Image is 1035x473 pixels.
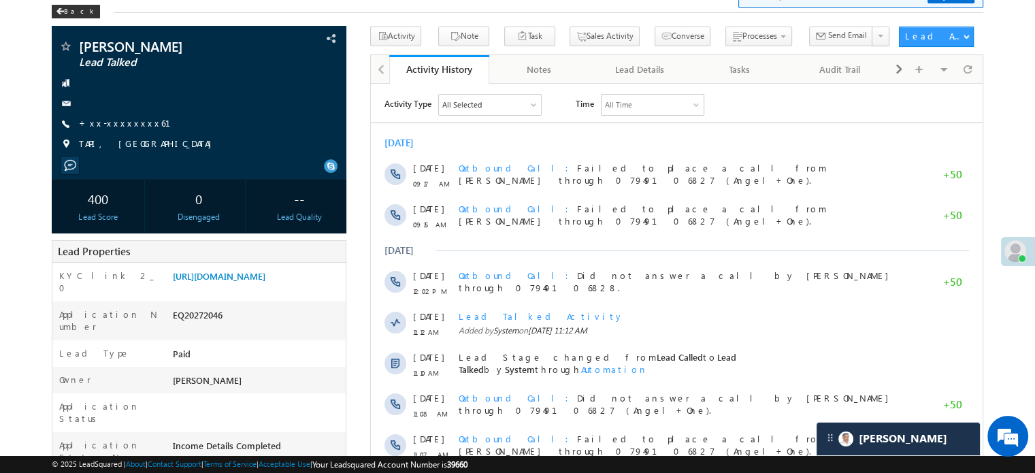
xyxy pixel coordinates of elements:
div: Lead Actions [905,30,963,42]
span: [DATE] [42,349,73,361]
button: Processes [725,27,792,46]
a: Back [52,4,107,16]
span: [DATE] [42,390,73,402]
span: Did not answer a call by [PERSON_NAME] through 07949106827 (Angel+One). [88,431,525,455]
span: Lead Talked [88,267,365,291]
label: Application Status New [59,439,159,463]
button: Converse [655,27,710,46]
label: Application Number [59,308,159,333]
div: Lead Score [55,211,141,223]
span: [PERSON_NAME] [79,39,261,53]
span: 11:10 AM [42,283,83,295]
span: 11:08 AM [42,324,83,336]
span: 09:17 AM [42,94,83,106]
span: Failed to place a call from [PERSON_NAME] through 07949106827 (Angel+One). [88,119,456,143]
span: Send Email [828,29,867,42]
span: Outbound Call [88,431,206,442]
div: carter-dragCarter[PERSON_NAME] [816,422,981,456]
span: 11:07 AM [42,365,83,377]
a: Notes [489,55,589,84]
span: Was called by [PERSON_NAME] through 07949106827 (Angel+One). Duration:9 seconds. [88,390,495,414]
span: Time [205,10,223,31]
div: Minimize live chat window [223,7,256,39]
span: Your Leadsquared Account Number is [312,459,467,470]
div: [DATE] [14,161,58,173]
span: Activity Type [14,10,61,31]
a: Acceptable Use [259,459,310,468]
div: Lead Quality [257,211,342,223]
span: Did not answer a call by [PERSON_NAME] through 07949106827 (Angel+One). [88,308,525,332]
div: Chat with us now [71,71,229,89]
button: Activity [370,27,421,46]
span: Lead Called [286,267,332,279]
label: KYC link 2_0 [59,270,159,294]
span: +50 [572,396,591,412]
span: Carter [859,432,947,445]
div: Notes [500,61,577,78]
span: [DATE] [42,227,73,239]
span: [DATE] 11:12 AM [157,242,216,252]
span: Outbound Call [88,308,206,320]
span: Processes [742,31,777,41]
span: [DATE] [42,431,73,443]
em: Start Chat [185,370,247,389]
span: Lead Properties [58,244,130,258]
img: d_60004797649_company_0_60004797649 [23,71,57,89]
a: [URL][DOMAIN_NAME] [173,270,265,282]
div: Paid [169,347,346,366]
a: Terms of Service [203,459,257,468]
span: Outbound Call [88,349,206,361]
span: 11:12 AM [42,242,83,255]
button: Send Email [809,27,873,46]
span: [DATE] [42,186,73,198]
span: +50 [572,437,591,453]
span: [DATE] [42,308,73,321]
a: Tasks [690,55,790,84]
span: 09:15 AM [42,135,83,147]
span: TAPI, [GEOGRAPHIC_DATA] [79,137,218,151]
div: All Selected [71,15,111,27]
button: Task [504,27,555,46]
span: [DATE] [42,267,73,280]
span: +50 [572,125,591,142]
span: System [134,280,164,291]
span: +50 [572,355,591,372]
span: [DATE] [42,119,73,131]
span: Lead Talked [79,56,261,69]
div: 400 [55,186,141,211]
div: Audit Trail [802,61,878,78]
a: +xx-xxxxxxxx61 [79,117,187,129]
div: [DATE] [14,53,58,65]
div: All Selected [68,11,170,31]
span: Lead Talked Activity [88,227,253,238]
div: EQ20272046 [169,308,346,327]
div: Tasks [701,61,778,78]
div: All Time [234,15,261,27]
button: Lead Actions [899,27,974,47]
img: carter-drag [825,432,836,443]
span: © 2025 LeadSquared | | | | | [52,458,467,471]
label: Application Status [59,400,159,425]
span: 39660 [447,459,467,470]
div: 0 [156,186,242,211]
span: Lead Stage changed from to by through [88,267,365,291]
span: Added by on [88,241,536,253]
img: Carter [838,431,853,446]
a: About [126,459,146,468]
button: Note [438,27,489,46]
span: +50 [572,314,591,331]
span: +50 [572,84,591,101]
a: Activity History [389,55,489,84]
span: Failed to place a call from [PERSON_NAME] through 07949106827 (Angel+One). [88,349,456,373]
span: 12:02 PM [42,201,83,214]
a: Contact Support [148,459,201,468]
span: Did not answer a call by [PERSON_NAME] through 07949106828. [88,186,525,210]
div: Back [52,5,100,18]
div: Activity History [399,63,479,76]
span: 10:43 AM [42,446,83,459]
span: Outbound Call [88,119,206,131]
span: Failed to place a call from [PERSON_NAME] through 07949106827 (Angel+One). [88,78,456,102]
div: Lead Details [601,61,678,78]
span: System [122,242,148,252]
button: Sales Activity [570,27,640,46]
